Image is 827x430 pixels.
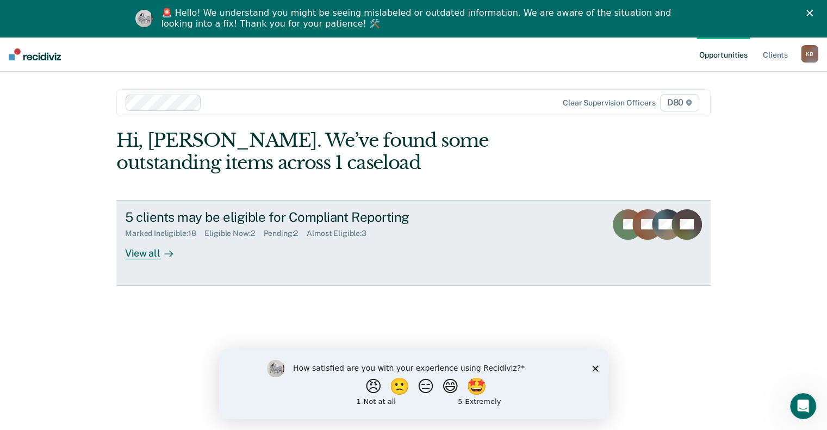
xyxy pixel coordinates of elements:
[219,349,608,419] iframe: Survey by Kim from Recidiviz
[125,229,204,238] div: Marked Ineligible : 18
[697,37,750,72] a: Opportunities
[9,48,61,60] img: Recidiviz
[125,238,186,259] div: View all
[761,37,790,72] a: Clients
[116,200,711,286] a: 5 clients may be eligible for Compliant ReportingMarked Ineligible:18Eligible Now:2Pending:2Almos...
[116,129,592,174] div: Hi, [PERSON_NAME]. We’ve found some outstanding items across 1 caseload
[135,10,153,27] img: Profile image for Kim
[801,45,818,63] button: KB
[801,45,818,63] div: K B
[790,393,816,419] iframe: Intercom live chat
[204,229,263,238] div: Eligible Now : 2
[563,98,655,108] div: Clear supervision officers
[307,229,375,238] div: Almost Eligible : 3
[806,10,817,16] div: Close
[161,8,675,29] div: 🚨 Hello! We understand you might be seeing mislabeled or outdated information. We are aware of th...
[660,94,699,111] span: D80
[125,209,507,225] div: 5 clients may be eligible for Compliant Reporting
[263,229,307,238] div: Pending : 2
